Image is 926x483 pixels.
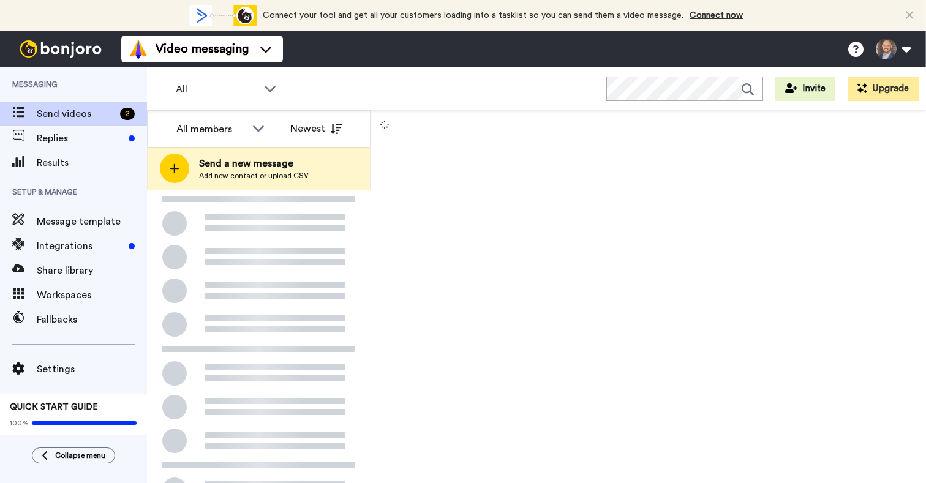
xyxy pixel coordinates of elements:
[848,77,919,101] button: Upgrade
[32,447,115,463] button: Collapse menu
[120,108,135,120] div: 2
[37,214,147,229] span: Message template
[176,82,258,97] span: All
[263,11,683,20] span: Connect your tool and get all your customers loading into a tasklist so you can send them a video...
[37,362,147,376] span: Settings
[10,418,29,428] span: 100%
[37,312,147,327] span: Fallbacks
[15,40,107,58] img: bj-logo-header-white.svg
[10,403,98,411] span: QUICK START GUIDE
[156,40,249,58] span: Video messaging
[129,39,148,59] img: vm-color.svg
[199,156,309,171] span: Send a new message
[199,171,309,181] span: Add new contact or upload CSV
[55,451,105,460] span: Collapse menu
[37,239,124,253] span: Integrations
[690,11,743,20] a: Connect now
[176,122,246,137] div: All members
[37,288,147,302] span: Workspaces
[281,116,352,141] button: Newest
[37,107,115,121] span: Send videos
[775,77,835,101] button: Invite
[37,263,147,278] span: Share library
[37,131,124,146] span: Replies
[189,5,257,26] div: animation
[37,155,147,170] span: Results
